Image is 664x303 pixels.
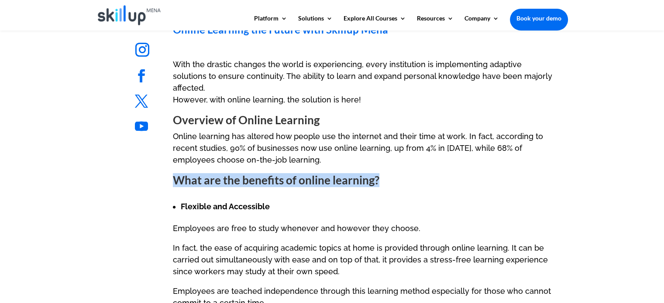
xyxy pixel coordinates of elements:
[298,15,333,30] a: Solutions
[128,36,156,64] a: Follow on Instagram
[128,63,155,89] a: Follow on Facebook
[128,88,155,114] a: Follow on X
[519,209,664,303] iframe: Chat Widget
[173,242,557,285] p: In fact, the ease of acquiring academic topics at home is provided through online learning. It ca...
[128,113,155,140] a: Follow on Youtube
[417,15,454,30] a: Resources
[173,130,557,174] p: Online learning has altered how people use the internet and their time at work. In fact, accordin...
[254,15,287,30] a: Platform
[173,222,557,242] p: Employees are free to study whenever and however they choose.
[344,15,406,30] a: Explore All Courses
[464,15,499,30] a: Company
[173,58,557,113] p: With the drastic changes the world is experiencing, every institution is implementing adaptive so...
[173,173,379,187] strong: What are the benefits of online learning?
[98,5,161,25] img: Skillup Mena
[181,202,270,211] strong: Flexible and Accessible
[510,9,568,28] a: Book your demo
[173,113,320,127] strong: Overview of Online Learning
